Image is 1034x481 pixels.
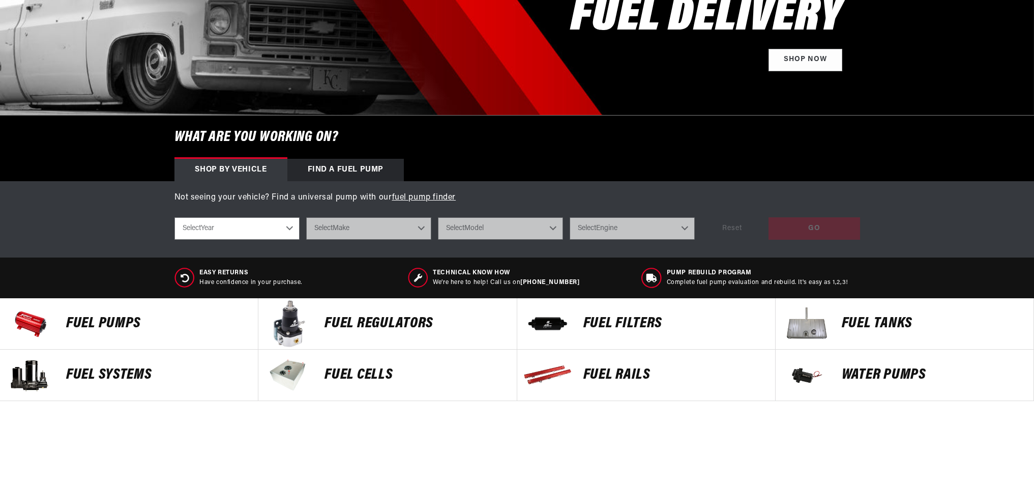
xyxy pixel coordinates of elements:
[842,367,1023,383] p: Water Pumps
[583,367,765,383] p: FUEL Rails
[433,278,579,287] p: We’re here to help! Call us on
[583,316,765,331] p: FUEL FILTERS
[66,367,248,383] p: Fuel Systems
[433,269,579,277] span: Technical Know How
[149,116,885,159] h6: What are you working on?
[287,159,404,181] div: Find a Fuel Pump
[776,350,1034,401] a: Water Pumps Water Pumps
[263,298,314,349] img: FUEL REGULATORS
[517,350,776,401] a: FUEL Rails FUEL Rails
[199,278,302,287] p: Have confidence in your purchase.
[522,298,573,349] img: FUEL FILTERS
[66,316,248,331] p: Fuel Pumps
[781,350,832,401] img: Water Pumps
[781,298,832,349] img: Fuel Tanks
[520,279,579,286] a: [PHONE_NUMBER]
[174,217,300,240] select: Year
[570,217,695,240] select: Engine
[776,298,1034,350] a: Fuel Tanks Fuel Tanks
[5,350,56,401] img: Fuel Systems
[667,278,848,287] p: Complete fuel pump evaluation and rebuild. It's easy as 1,2,3!
[324,367,506,383] p: FUEL Cells
[5,298,56,349] img: Fuel Pumps
[174,159,287,181] div: Shop by vehicle
[769,49,842,72] a: Shop Now
[522,350,573,401] img: FUEL Rails
[324,316,506,331] p: FUEL REGULATORS
[517,298,776,350] a: FUEL FILTERS FUEL FILTERS
[392,193,456,202] a: fuel pump finder
[263,350,314,401] img: FUEL Cells
[258,350,517,401] a: FUEL Cells FUEL Cells
[438,217,563,240] select: Model
[174,191,860,205] p: Not seeing your vehicle? Find a universal pump with our
[842,316,1023,331] p: Fuel Tanks
[199,269,302,277] span: Easy Returns
[258,298,517,350] a: FUEL REGULATORS FUEL REGULATORS
[667,269,848,277] span: Pump Rebuild program
[306,217,431,240] select: Make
